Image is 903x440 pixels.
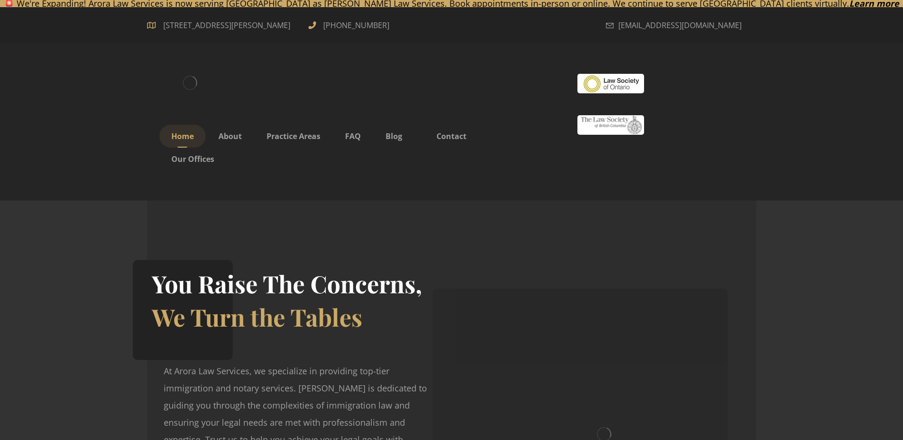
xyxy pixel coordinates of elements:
span: Blog [386,131,402,141]
span: [EMAIL_ADDRESS][DOMAIN_NAME] [618,18,742,33]
a: Advocate (IN) | Barrister (CA) | Solicitor | Notary Public [147,61,233,104]
span: [PHONE_NUMBER] [321,18,392,33]
span: Home [171,131,194,141]
span: [STREET_ADDRESS][PERSON_NAME] [159,18,294,33]
span: About [218,131,242,141]
a: Blog [374,125,424,148]
span: Contact [437,131,466,141]
a: FAQ [333,125,373,148]
img: # [577,115,644,135]
a: Our Offices [159,148,236,170]
a: Practice Areas [255,125,332,148]
img: Arora Law Services [147,61,233,104]
span: Our Offices [171,154,214,164]
span: We Turn the Tables [152,301,362,333]
span: Practice Areas [267,131,320,141]
a: [PHONE_NUMBER] [308,19,392,30]
a: Contact [425,125,478,148]
h2: You Raise The Concerns, [152,267,422,300]
a: About [207,125,254,148]
a: Home [159,125,206,148]
a: [STREET_ADDRESS][PERSON_NAME] [147,19,294,30]
img: # [577,74,644,93]
span: FAQ [345,131,361,141]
